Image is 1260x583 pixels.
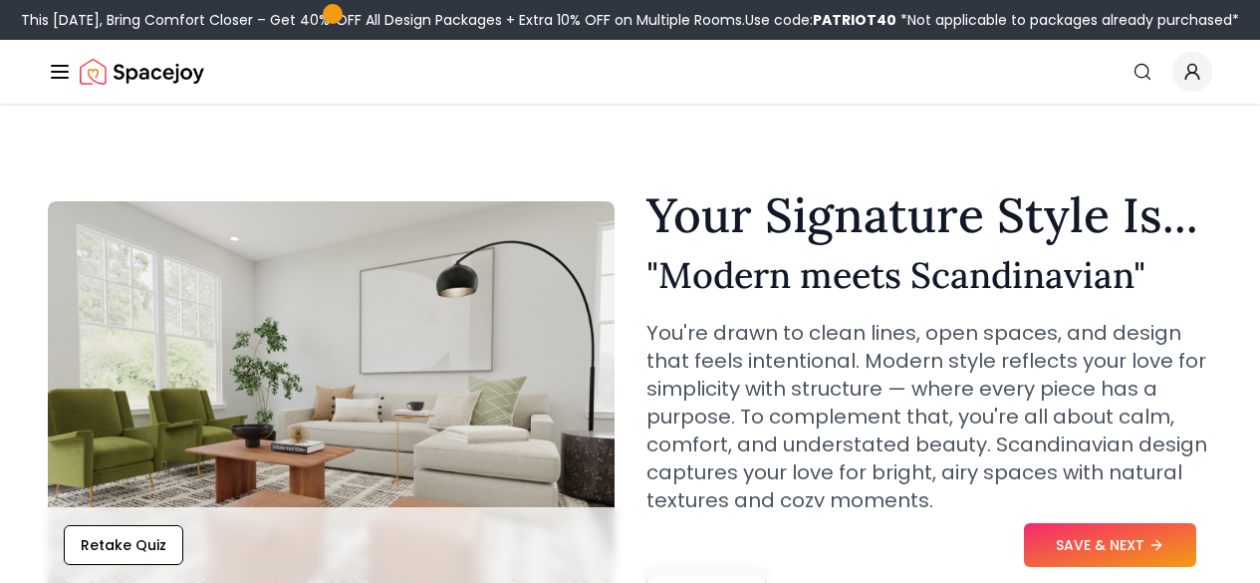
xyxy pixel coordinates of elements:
[646,191,1213,239] h1: Your Signature Style Is...
[813,10,896,30] b: PATRIOT40
[64,525,183,565] button: Retake Quiz
[1024,523,1196,567] button: SAVE & NEXT
[80,52,204,92] img: Spacejoy Logo
[80,52,204,92] a: Spacejoy
[896,10,1239,30] span: *Not applicable to packages already purchased*
[646,255,1213,295] h2: " Modern meets Scandinavian "
[745,10,896,30] span: Use code:
[21,10,1239,30] div: This [DATE], Bring Comfort Closer – Get 40% OFF All Design Packages + Extra 10% OFF on Multiple R...
[646,319,1213,514] p: You're drawn to clean lines, open spaces, and design that feels intentional. Modern style reflect...
[48,40,1212,104] nav: Global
